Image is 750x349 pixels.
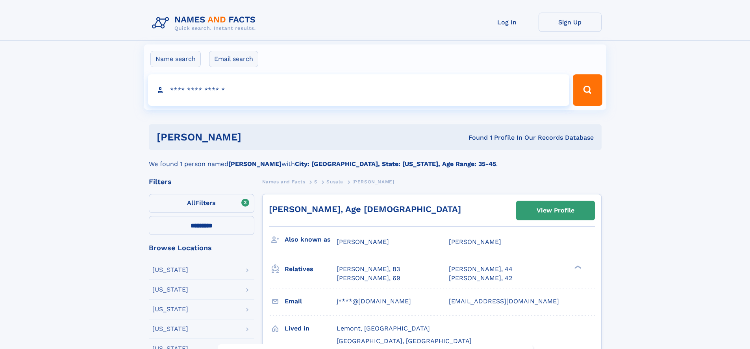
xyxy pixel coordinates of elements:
[517,201,594,220] a: View Profile
[337,274,400,283] a: [PERSON_NAME], 69
[150,51,201,67] label: Name search
[269,204,461,214] a: [PERSON_NAME], Age [DEMOGRAPHIC_DATA]
[295,160,496,168] b: City: [GEOGRAPHIC_DATA], State: [US_STATE], Age Range: 35-45
[355,133,594,142] div: Found 1 Profile In Our Records Database
[152,286,188,293] div: [US_STATE]
[149,244,254,251] div: Browse Locations
[152,267,188,273] div: [US_STATE]
[539,13,602,32] a: Sign Up
[285,322,337,335] h3: Lived in
[149,194,254,213] label: Filters
[149,13,262,34] img: Logo Names and Facts
[152,326,188,332] div: [US_STATE]
[337,238,389,246] span: [PERSON_NAME]
[449,274,512,283] a: [PERSON_NAME], 42
[476,13,539,32] a: Log In
[337,325,430,332] span: Lemont, [GEOGRAPHIC_DATA]
[148,74,570,106] input: search input
[314,179,318,185] span: S
[285,295,337,308] h3: Email
[537,201,574,220] div: View Profile
[573,74,602,106] button: Search Button
[149,150,602,169] div: We found 1 person named with .
[285,233,337,246] h3: Also known as
[228,160,281,168] b: [PERSON_NAME]
[352,179,394,185] span: [PERSON_NAME]
[314,177,318,187] a: S
[285,262,337,276] h3: Relatives
[187,199,195,207] span: All
[157,132,355,142] h1: [PERSON_NAME]
[209,51,258,67] label: Email search
[262,177,306,187] a: Names and Facts
[449,238,501,246] span: [PERSON_NAME]
[326,179,343,185] span: Susala
[326,177,343,187] a: Susala
[152,306,188,312] div: [US_STATE]
[149,178,254,185] div: Filters
[337,337,472,345] span: [GEOGRAPHIC_DATA], [GEOGRAPHIC_DATA]
[449,265,513,273] a: [PERSON_NAME], 44
[337,265,400,273] a: [PERSON_NAME], 83
[572,265,582,270] div: ❯
[449,297,559,305] span: [EMAIL_ADDRESS][DOMAIN_NAME]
